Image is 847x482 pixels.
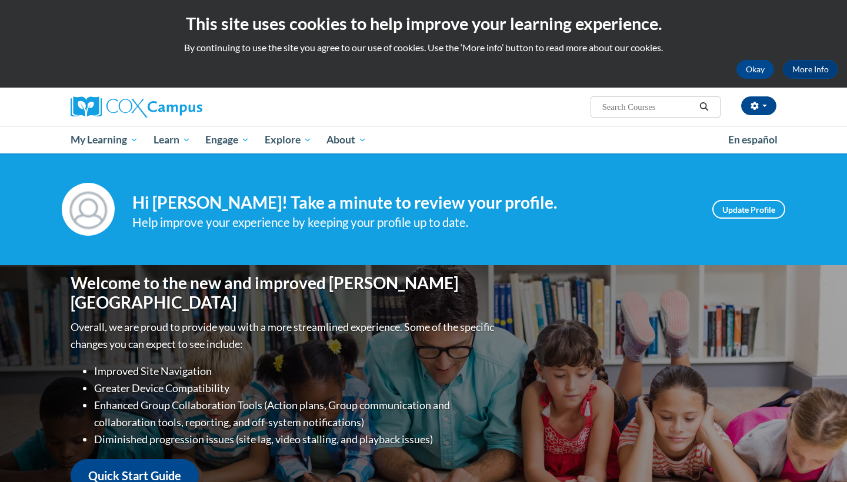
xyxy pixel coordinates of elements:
[9,41,838,54] p: By continuing to use the site you agree to our use of cookies. Use the ‘More info’ button to read...
[62,183,115,236] img: Profile Image
[728,133,778,146] span: En español
[94,363,497,380] li: Improved Site Navigation
[257,126,319,153] a: Explore
[800,435,838,473] iframe: Button to launch messaging window
[721,128,785,152] a: En español
[741,96,776,115] button: Account Settings
[319,126,375,153] a: About
[326,133,366,147] span: About
[154,133,191,147] span: Learn
[94,431,497,448] li: Diminished progression issues (site lag, video stalling, and playback issues)
[71,133,138,147] span: My Learning
[71,273,497,313] h1: Welcome to the new and improved [PERSON_NAME][GEOGRAPHIC_DATA]
[712,200,785,219] a: Update Profile
[71,96,294,118] a: Cox Campus
[53,126,794,153] div: Main menu
[94,380,497,397] li: Greater Device Compatibility
[63,126,146,153] a: My Learning
[71,96,202,118] img: Cox Campus
[198,126,257,153] a: Engage
[265,133,312,147] span: Explore
[9,12,838,35] h2: This site uses cookies to help improve your learning experience.
[736,60,774,79] button: Okay
[94,397,497,431] li: Enhanced Group Collaboration Tools (Action plans, Group communication and collaboration tools, re...
[695,100,713,114] button: Search
[146,126,198,153] a: Learn
[71,319,497,353] p: Overall, we are proud to provide you with a more streamlined experience. Some of the specific cha...
[783,60,838,79] a: More Info
[601,100,695,114] input: Search Courses
[132,213,695,232] div: Help improve your experience by keeping your profile up to date.
[205,133,249,147] span: Engage
[132,193,695,213] h4: Hi [PERSON_NAME]! Take a minute to review your profile.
